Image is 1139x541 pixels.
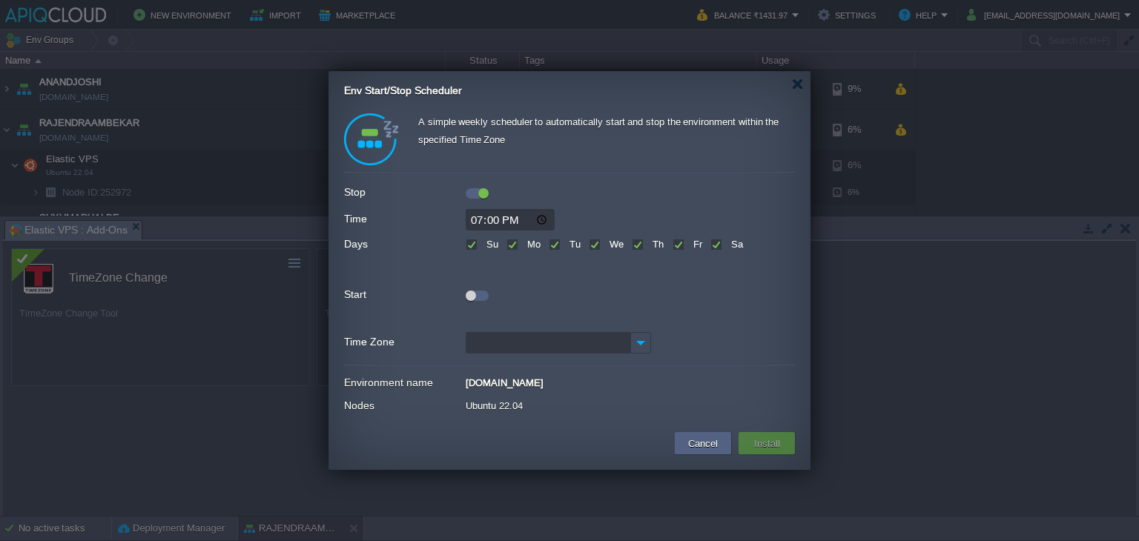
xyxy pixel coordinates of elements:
[466,396,795,411] div: Ubuntu 22.04
[483,239,498,250] label: Su
[684,434,722,452] button: Cancel
[418,113,795,154] div: A simple weekly scheduler to automatically start and stop the environment within the specified Ti...
[344,209,464,229] label: Time
[344,234,464,254] label: Days
[344,373,464,393] label: Environment name
[727,239,743,250] label: Sa
[566,239,581,250] label: Tu
[344,182,464,202] label: Stop
[750,434,785,452] button: Install
[344,113,398,165] img: logo.png
[344,396,464,416] label: Nodes
[524,239,541,250] label: Mo
[606,239,624,250] label: We
[690,239,702,250] label: Fr
[649,239,664,250] label: Th
[344,285,464,305] label: Start
[344,84,462,96] span: Env Start/Stop Scheduler
[344,332,464,352] label: Time Zone
[466,373,795,388] div: [DOMAIN_NAME]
